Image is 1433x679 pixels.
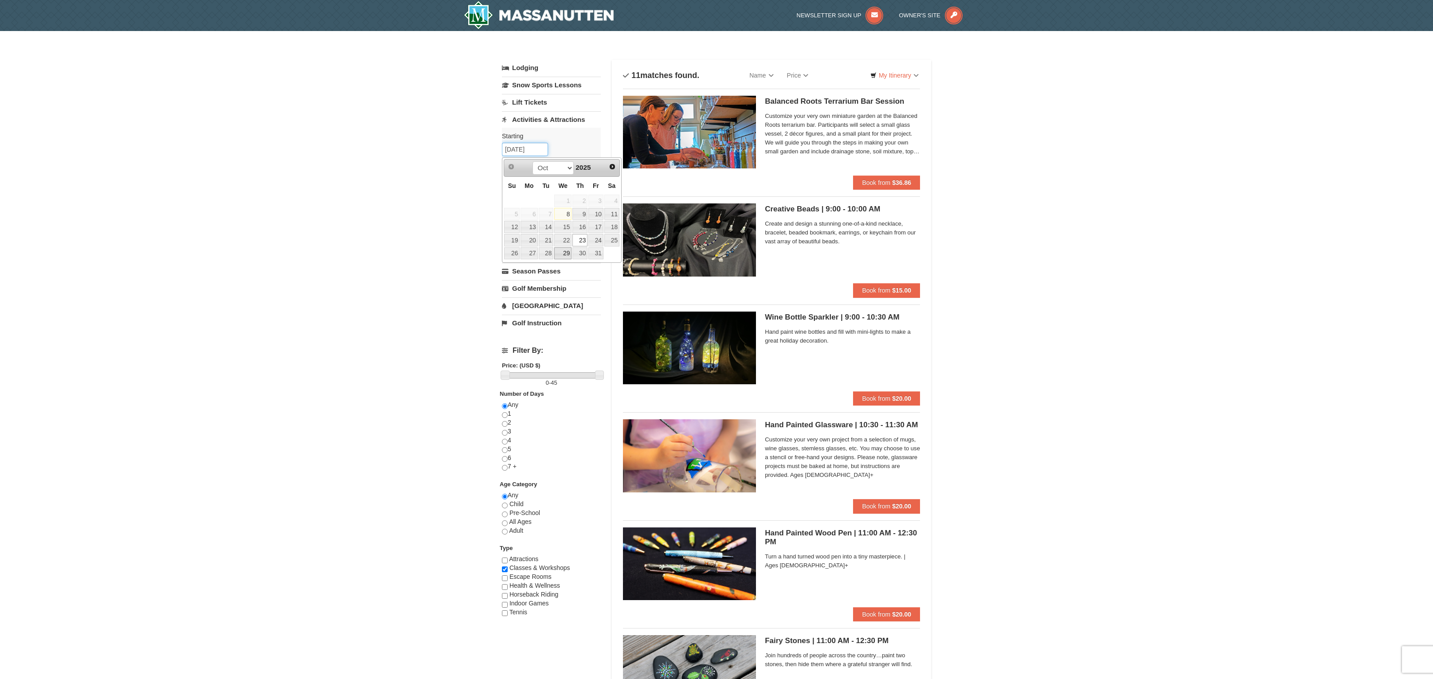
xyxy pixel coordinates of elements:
[608,182,615,189] span: Saturday
[892,179,911,186] strong: $36.86
[521,234,537,246] a: 20
[604,195,619,207] span: 4
[572,221,587,233] a: 16
[862,503,890,510] span: Book from
[554,195,572,207] span: 1
[542,182,549,189] span: Tuesday
[623,419,756,492] img: 6619869-1087-61253eaa.jpg
[588,221,603,233] a: 17
[572,208,587,220] a: 9
[509,600,549,607] span: Indoor Games
[500,390,544,397] strong: Number of Days
[509,564,570,571] span: Classes & Workshops
[464,1,614,29] a: Massanutten Resort
[502,401,601,480] div: Any 1 2 3 4 5 6 7 +
[502,77,601,93] a: Snow Sports Lessons
[505,160,517,173] a: Prev
[623,527,756,600] img: 6619869-1177-cc16f8d1.jpg
[500,481,537,488] strong: Age Category
[500,545,513,551] strong: Type
[892,611,911,618] strong: $20.00
[588,195,603,207] span: 3
[509,582,560,589] span: Health & Wellness
[623,312,756,384] img: 6619869-1641-51665117.jpg
[554,247,572,260] a: 29
[539,221,554,233] a: 14
[502,379,601,387] label: -
[509,573,552,580] span: Escape Rooms
[502,60,601,76] a: Lodging
[865,69,924,82] a: My Itinerary
[539,234,554,246] a: 21
[765,435,920,480] span: Customize your very own project from a selection of mugs, wine glasses, stemless glasses, etc. Yo...
[765,205,920,214] h5: Creative Beads | 9:00 - 10:00 AM
[853,283,920,297] button: Book from $15.00
[521,208,537,220] span: 6
[558,182,568,189] span: Wednesday
[554,234,572,246] a: 22
[604,221,619,233] a: 18
[504,247,520,260] a: 26
[765,651,920,669] span: Join hundreds of people across the country…paint two stones, then hide them where a grateful stra...
[862,287,890,294] span: Book from
[502,315,601,331] a: Golf Instruction
[853,176,920,190] button: Book from $36.86
[588,208,603,220] a: 10
[551,379,557,386] span: 45
[765,97,920,106] h5: Balanced Roots Terrarium Bar Session
[502,132,594,140] label: Starting
[853,391,920,406] button: Book from $20.00
[525,182,533,189] span: Monday
[509,518,532,525] span: All Ages
[502,94,601,110] a: Lift Tickets
[502,111,601,128] a: Activities & Attractions
[780,66,815,84] a: Price
[502,491,601,544] div: Any
[606,160,619,173] a: Next
[509,555,538,562] span: Attractions
[464,1,614,29] img: Massanutten Resort Logo
[853,607,920,621] button: Book from $20.00
[765,219,920,246] span: Create and design a stunning one-of-a-kind necklace, bracelet, beaded bookmark, earrings, or keyc...
[509,591,559,598] span: Horseback Riding
[572,234,587,246] a: 23
[504,221,520,233] a: 12
[509,500,524,507] span: Child
[521,221,537,233] a: 13
[554,208,572,220] a: 8
[539,247,554,260] a: 28
[631,71,640,80] span: 11
[604,234,619,246] a: 25
[797,12,861,19] span: Newsletter Sign Up
[765,421,920,429] h5: Hand Painted Glassware | 10:30 - 11:30 AM
[892,503,911,510] strong: $20.00
[593,182,599,189] span: Friday
[502,280,601,297] a: Golf Membership
[504,234,520,246] a: 19
[862,395,890,402] span: Book from
[504,208,520,220] span: 5
[502,263,601,279] a: Season Passes
[623,96,756,168] img: 18871151-30-393e4332.jpg
[521,247,537,260] a: 27
[765,328,920,345] span: Hand paint wine bottles and fill with mini-lights to make a great holiday decoration.
[765,552,920,570] span: Turn a hand turned wood pen into a tiny masterpiece. | Ages [DEMOGRAPHIC_DATA]+
[623,71,699,80] h4: matches found.
[509,527,523,534] span: Adult
[765,313,920,322] h5: Wine Bottle Sparkler | 9:00 - 10:30 AM
[765,529,920,546] h5: Hand Painted Wood Pen | 11:00 AM - 12:30 PM
[853,499,920,513] button: Book from $20.00
[899,12,941,19] span: Owner's Site
[588,234,603,246] a: 24
[539,208,554,220] span: 7
[604,208,619,220] a: 11
[588,247,603,260] a: 31
[899,12,963,19] a: Owner's Site
[862,179,890,186] span: Book from
[576,182,584,189] span: Thursday
[554,221,572,233] a: 15
[546,379,549,386] span: 0
[508,163,515,170] span: Prev
[502,347,601,355] h4: Filter By:
[572,195,587,207] span: 2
